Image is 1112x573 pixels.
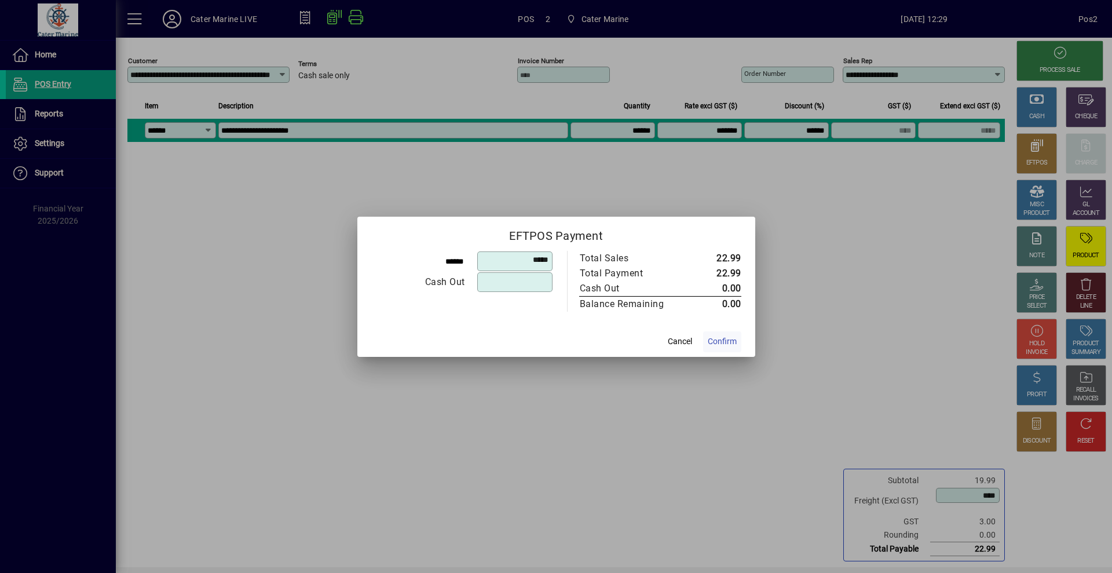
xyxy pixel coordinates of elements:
div: Cash Out [372,275,465,289]
button: Confirm [703,331,741,352]
div: Cash Out [580,282,677,295]
h2: EFTPOS Payment [357,217,755,250]
td: 0.00 [689,296,741,312]
td: Total Sales [579,251,689,266]
td: 22.99 [689,251,741,266]
td: 22.99 [689,266,741,281]
div: Balance Remaining [580,297,677,311]
button: Cancel [661,331,698,352]
span: Cancel [668,335,692,348]
span: Confirm [708,335,737,348]
td: Total Payment [579,266,689,281]
td: 0.00 [689,281,741,297]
